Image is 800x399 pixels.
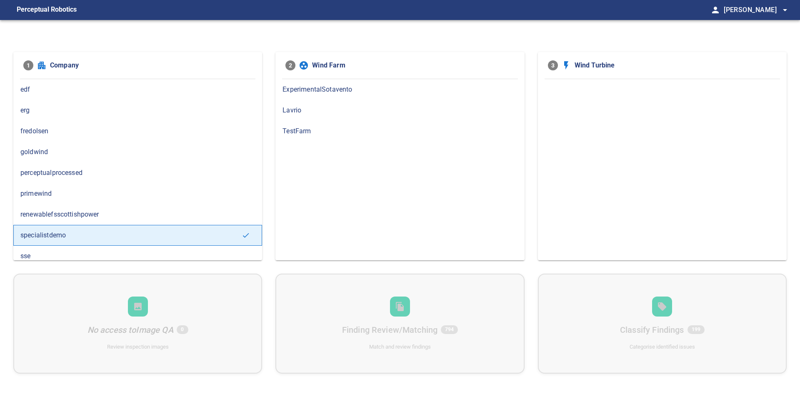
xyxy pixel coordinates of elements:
div: specialistdemo [13,225,262,246]
span: fredolsen [20,126,255,136]
div: goldwind [13,142,262,162]
div: fredolsen [13,121,262,142]
span: 2 [285,60,295,70]
span: [PERSON_NAME] [724,4,790,16]
span: goldwind [20,147,255,157]
span: TestFarm [282,126,517,136]
div: TestFarm [275,121,524,142]
span: Wind Turbine [575,60,777,70]
span: person [710,5,720,15]
span: primewind [20,189,255,199]
span: edf [20,85,255,95]
button: [PERSON_NAME] [720,2,790,18]
span: perceptualprocessed [20,168,255,178]
span: renewablefsscottishpower [20,209,255,219]
span: Lavrio [282,105,517,115]
span: erg [20,105,255,115]
span: ExperimentalSotavento [282,85,517,95]
div: ExperimentalSotavento [275,79,524,100]
div: perceptualprocessed [13,162,262,183]
div: renewablefsscottishpower [13,204,262,225]
div: edf [13,79,262,100]
span: specialistdemo [20,230,242,240]
span: Company [50,60,252,70]
span: 3 [548,60,558,70]
span: sse [20,251,255,261]
div: primewind [13,183,262,204]
div: Lavrio [275,100,524,121]
div: sse [13,246,262,267]
figcaption: Perceptual Robotics [17,3,77,17]
div: erg [13,100,262,121]
span: arrow_drop_down [780,5,790,15]
span: Wind Farm [312,60,514,70]
span: 1 [23,60,33,70]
